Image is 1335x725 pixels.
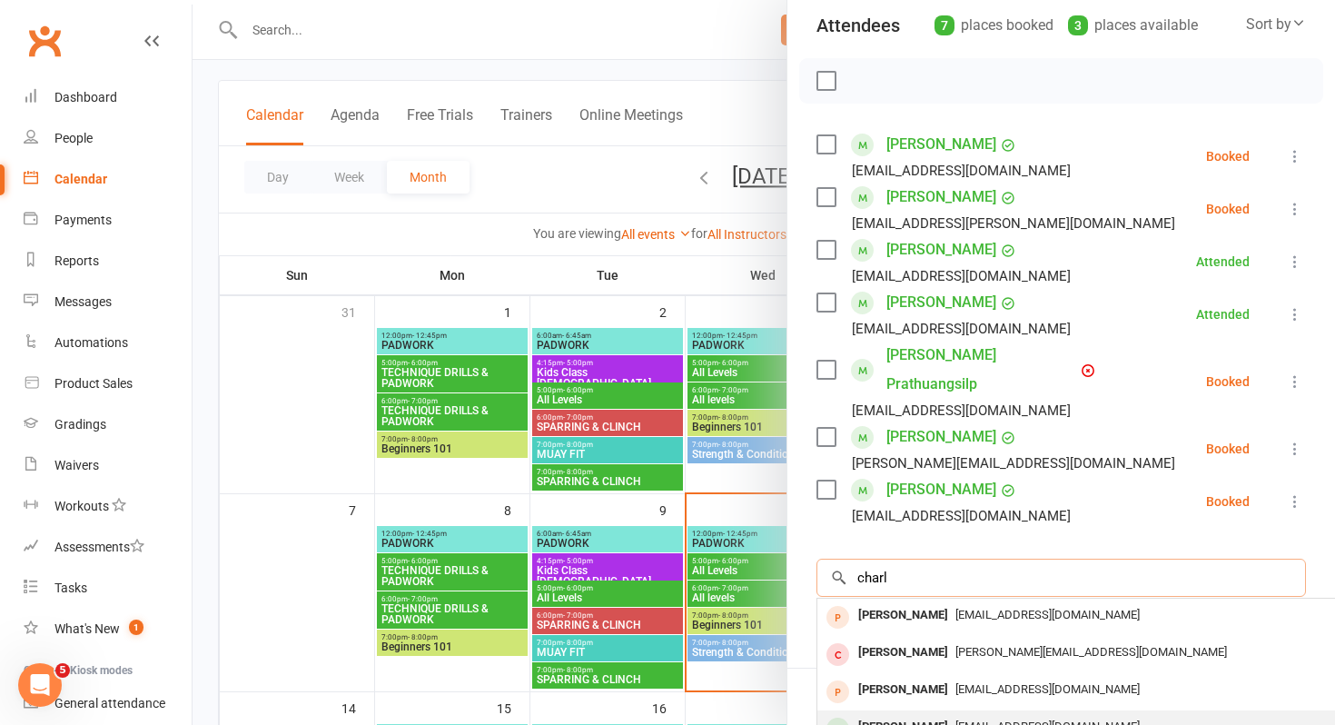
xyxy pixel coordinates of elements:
[852,159,1071,183] div: [EMAIL_ADDRESS][DOMAIN_NAME]
[955,608,1140,621] span: [EMAIL_ADDRESS][DOMAIN_NAME]
[851,602,955,629] div: [PERSON_NAME]
[852,264,1071,288] div: [EMAIL_ADDRESS][DOMAIN_NAME]
[24,404,192,445] a: Gradings
[24,527,192,568] a: Assessments
[851,677,955,703] div: [PERSON_NAME]
[1246,13,1306,36] div: Sort by
[54,621,120,636] div: What's New
[1206,203,1250,215] div: Booked
[24,445,192,486] a: Waivers
[955,682,1140,696] span: [EMAIL_ADDRESS][DOMAIN_NAME]
[24,486,192,527] a: Workouts
[816,13,900,38] div: Attendees
[1206,495,1250,508] div: Booked
[886,235,996,264] a: [PERSON_NAME]
[886,130,996,159] a: [PERSON_NAME]
[54,131,93,145] div: People
[826,643,849,666] div: member
[18,663,62,707] iframe: Intercom live chat
[54,376,133,391] div: Product Sales
[886,475,996,504] a: [PERSON_NAME]
[934,13,1053,38] div: places booked
[1206,442,1250,455] div: Booked
[24,568,192,609] a: Tasks
[886,341,1077,399] a: [PERSON_NAME] Prathuangsilp
[24,323,192,363] a: Automations
[54,696,165,710] div: General attendance
[24,200,192,241] a: Payments
[852,504,1071,528] div: [EMAIL_ADDRESS][DOMAIN_NAME]
[24,159,192,200] a: Calendar
[1206,375,1250,388] div: Booked
[22,18,67,64] a: Clubworx
[24,77,192,118] a: Dashboard
[24,683,192,724] a: General attendance kiosk mode
[54,213,112,227] div: Payments
[54,417,106,432] div: Gradings
[955,645,1227,659] span: [PERSON_NAME][EMAIL_ADDRESS][DOMAIN_NAME]
[934,15,954,35] div: 7
[1068,13,1198,38] div: places available
[886,288,996,317] a: [PERSON_NAME]
[886,183,996,212] a: [PERSON_NAME]
[54,172,107,186] div: Calendar
[24,609,192,650] a: What's New1
[1196,308,1250,321] div: Attended
[1206,150,1250,163] div: Booked
[24,282,192,323] a: Messages
[886,422,996,452] a: [PERSON_NAME]
[129,620,143,635] span: 1
[1196,255,1250,268] div: Attended
[54,335,128,350] div: Automations
[826,606,849,629] div: prospect
[24,363,192,404] a: Product Sales
[54,581,87,595] div: Tasks
[826,680,849,703] div: prospect
[54,253,99,268] div: Reports
[54,294,112,309] div: Messages
[852,452,1175,475] div: [PERSON_NAME][EMAIL_ADDRESS][DOMAIN_NAME]
[851,640,955,666] div: [PERSON_NAME]
[24,118,192,159] a: People
[852,212,1175,235] div: [EMAIL_ADDRESS][PERSON_NAME][DOMAIN_NAME]
[1068,15,1088,35] div: 3
[55,663,70,678] span: 5
[54,499,109,513] div: Workouts
[24,241,192,282] a: Reports
[54,540,144,554] div: Assessments
[54,90,117,104] div: Dashboard
[54,458,99,472] div: Waivers
[816,559,1306,597] input: Search to add attendees
[852,399,1071,422] div: [EMAIL_ADDRESS][DOMAIN_NAME]
[852,317,1071,341] div: [EMAIL_ADDRESS][DOMAIN_NAME]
